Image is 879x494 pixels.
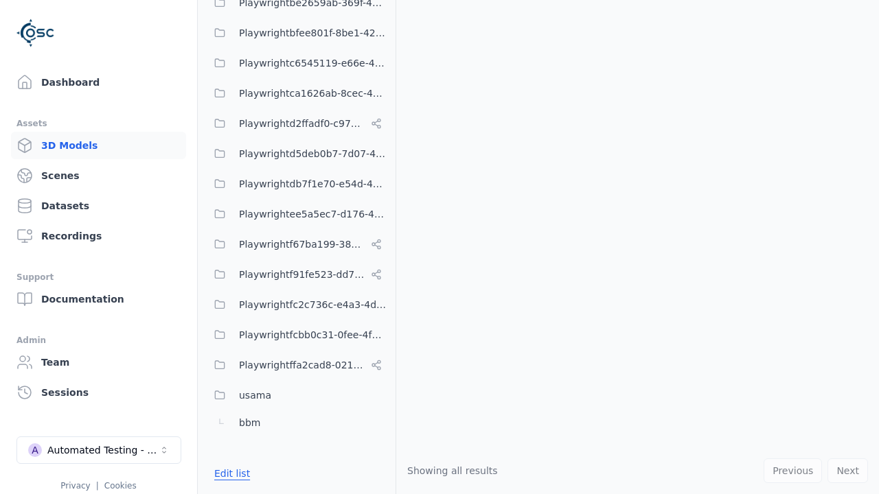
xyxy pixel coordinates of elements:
[47,443,159,457] div: Automated Testing - Playwright
[11,132,186,159] a: 3D Models
[239,176,387,192] span: Playwrightdb7f1e70-e54d-4da7-b38d-464ac70cc2ba
[16,269,181,285] div: Support
[239,387,271,403] span: usama
[206,140,387,167] button: Playwrightd5deb0b7-7d07-4865-b17b-97f37642d730
[11,222,186,250] a: Recordings
[60,481,90,491] a: Privacy
[239,357,365,373] span: Playwrightffa2cad8-0214-4c2f-a758-8e9593c5a37e
[206,351,387,379] button: Playwrightffa2cad8-0214-4c2f-a758-8e9593c5a37e
[206,170,387,198] button: Playwrightdb7f1e70-e54d-4da7-b38d-464ac70cc2ba
[206,200,387,228] button: Playwrightee5a5ec7-d176-46e3-bf5f-4f9d31961036
[206,409,387,436] button: bbm
[206,231,387,258] button: Playwrightf67ba199-386a-42d1-aebc-3b37e79c7296
[206,261,387,288] button: Playwrightf91fe523-dd75-44f3-a953-451f6070cb42
[206,80,387,107] button: Playwrightca1626ab-8cec-4ddc-b85a-2f9392fe08d1
[11,349,186,376] a: Team
[206,19,387,47] button: Playwrightbfee801f-8be1-42a6-b774-94c49e43b650
[239,206,387,222] span: Playwrightee5a5ec7-d176-46e3-bf5f-4f9d31961036
[16,332,181,349] div: Admin
[239,327,387,343] span: Playwrightfcbb0c31-0fee-4f95-ab92-e684d46370ab
[239,266,365,283] span: Playwrightf91fe523-dd75-44f3-a953-451f6070cb42
[239,145,387,162] span: Playwrightd5deb0b7-7d07-4865-b17b-97f37642d730
[28,443,42,457] div: A
[206,291,387,318] button: Playwrightfc2c736c-e4a3-4d0a-8d73-75960b18ea16
[239,236,365,252] span: Playwrightf67ba199-386a-42d1-aebc-3b37e79c7296
[16,436,181,464] button: Select a workspace
[407,465,498,476] span: Showing all results
[11,192,186,220] a: Datasets
[11,162,186,189] a: Scenes
[239,25,387,41] span: Playwrightbfee801f-8be1-42a6-b774-94c49e43b650
[206,381,387,409] button: usama
[206,321,387,349] button: Playwrightfcbb0c31-0fee-4f95-ab92-e684d46370ab
[104,481,137,491] a: Cookies
[206,461,258,486] button: Edit list
[239,296,387,313] span: Playwrightfc2c736c-e4a3-4d0a-8d73-75960b18ea16
[206,110,387,137] button: Playwrightd2ffadf0-c973-454c-8fcf-dadaeffcb802
[96,481,99,491] span: |
[16,115,181,132] div: Assets
[239,55,387,71] span: Playwrightc6545119-e66e-485d-8390-247ba389e730
[11,285,186,313] a: Documentation
[239,115,365,132] span: Playwrightd2ffadf0-c973-454c-8fcf-dadaeffcb802
[11,379,186,406] a: Sessions
[11,69,186,96] a: Dashboard
[239,414,260,431] span: bbm
[16,14,55,52] img: Logo
[239,85,387,102] span: Playwrightca1626ab-8cec-4ddc-b85a-2f9392fe08d1
[206,49,387,77] button: Playwrightc6545119-e66e-485d-8390-247ba389e730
